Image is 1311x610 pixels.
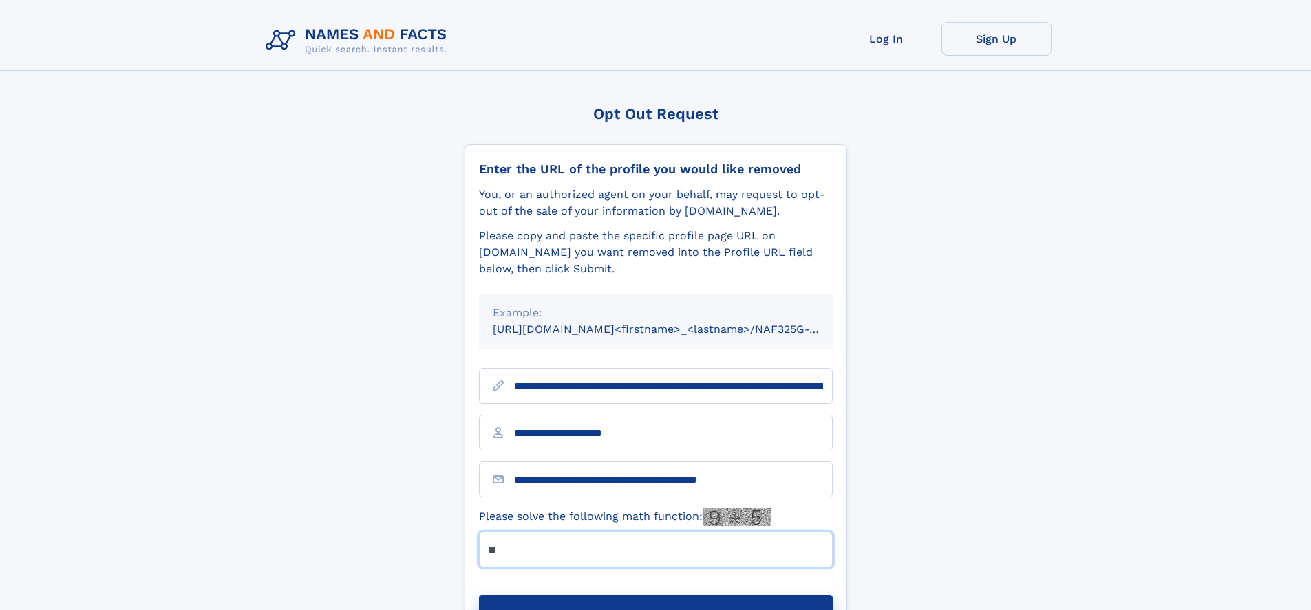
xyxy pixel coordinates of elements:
[479,228,833,277] div: Please copy and paste the specific profile page URL on [DOMAIN_NAME] you want removed into the Pr...
[493,323,859,336] small: [URL][DOMAIN_NAME]<firstname>_<lastname>/NAF325G-xxxxxxxx
[260,22,458,59] img: Logo Names and Facts
[831,22,941,56] a: Log In
[465,105,847,122] div: Opt Out Request
[479,508,771,526] label: Please solve the following math function:
[479,186,833,219] div: You, or an authorized agent on your behalf, may request to opt-out of the sale of your informatio...
[493,305,819,321] div: Example:
[941,22,1052,56] a: Sign Up
[479,162,833,177] div: Enter the URL of the profile you would like removed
